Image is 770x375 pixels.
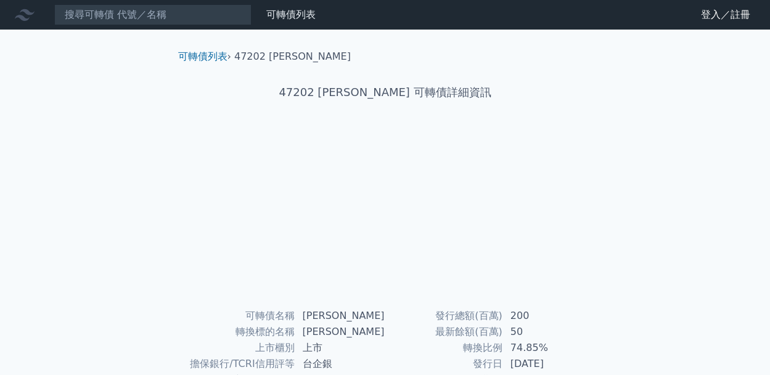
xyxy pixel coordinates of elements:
td: 74.85% [503,340,588,356]
a: 可轉債列表 [266,9,316,20]
td: [PERSON_NAME] [295,324,385,340]
td: 最新餘額(百萬) [385,324,503,340]
td: 轉換比例 [385,340,503,356]
li: 47202 [PERSON_NAME] [234,49,351,64]
td: [PERSON_NAME] [295,308,385,324]
td: 上市 [295,340,385,356]
a: 登入／註冊 [691,5,760,25]
a: 可轉債列表 [178,50,227,62]
li: › [178,49,231,64]
td: 50 [503,324,588,340]
td: 200 [503,308,588,324]
td: 發行總額(百萬) [385,308,503,324]
td: [DATE] [503,356,588,372]
td: 擔保銀行/TCRI信用評等 [183,356,295,372]
td: 轉換標的名稱 [183,324,295,340]
td: 發行日 [385,356,503,372]
td: 台企銀 [295,356,385,372]
input: 搜尋可轉債 代號／名稱 [54,4,252,25]
h1: 47202 [PERSON_NAME] 可轉債詳細資訊 [168,84,602,101]
td: 上市櫃別 [183,340,295,356]
td: 可轉債名稱 [183,308,295,324]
